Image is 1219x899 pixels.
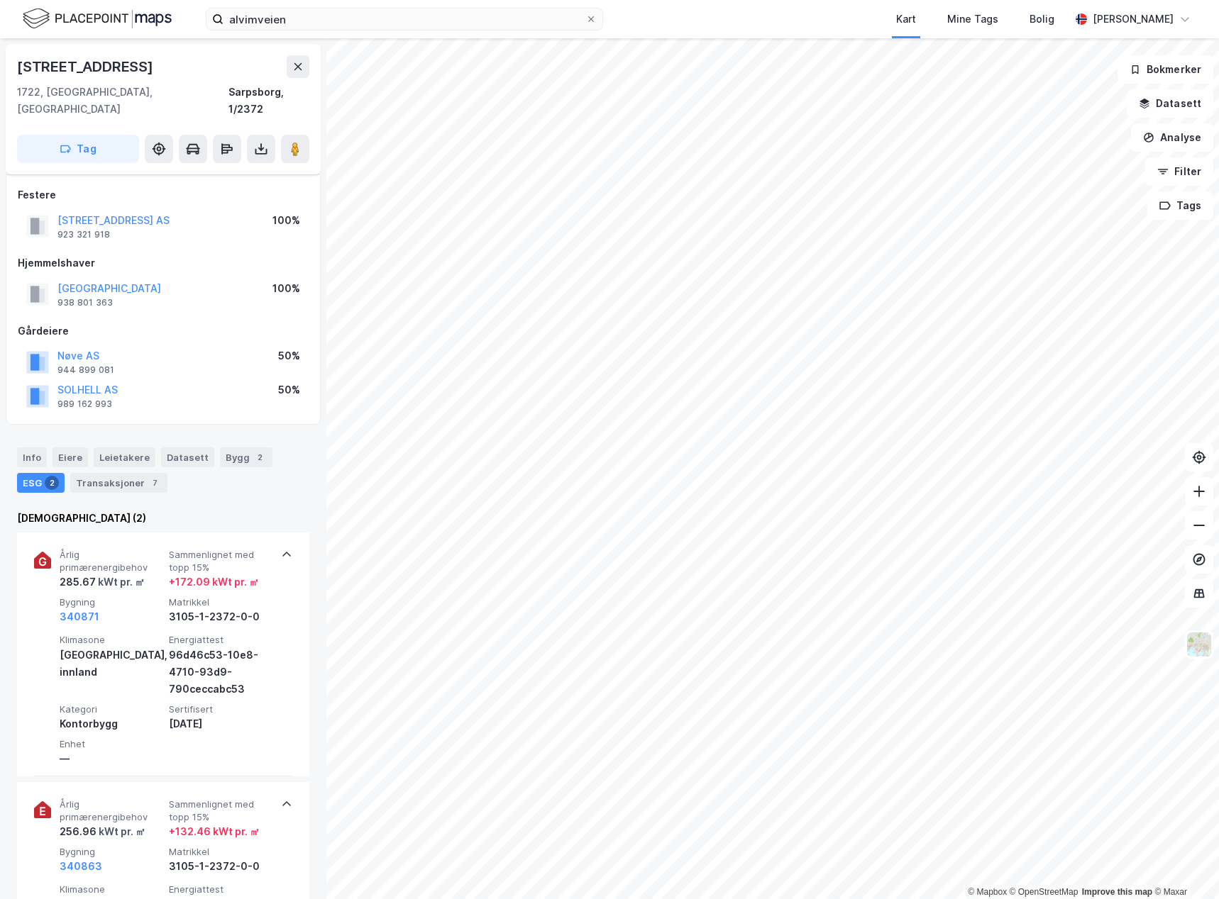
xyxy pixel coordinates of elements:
[60,798,163,823] span: Årlig primærenergibehov
[18,186,309,203] div: Festere
[169,703,272,715] span: Sertifisert
[169,549,272,574] span: Sammenlignet med topp 15%
[60,883,163,895] span: Klimasone
[57,229,110,240] div: 923 321 918
[60,823,145,840] div: 256.96
[272,212,300,229] div: 100%
[60,858,102,875] button: 340863
[148,476,162,490] div: 7
[70,473,167,493] div: Transaksjoner
[169,858,272,875] div: 3105-1-2372-0-0
[253,450,267,464] div: 2
[57,297,113,308] div: 938 801 363
[18,323,309,340] div: Gårdeiere
[169,715,272,732] div: [DATE]
[18,255,309,272] div: Hjemmelshaver
[1118,55,1213,84] button: Bokmerker
[17,84,228,118] div: 1722, [GEOGRAPHIC_DATA], [GEOGRAPHIC_DATA]
[220,447,272,467] div: Bygg
[60,634,163,646] span: Klimasone
[169,883,272,895] span: Energiattest
[57,364,114,376] div: 944 899 081
[1131,123,1213,152] button: Analyse
[60,608,99,625] button: 340871
[60,703,163,715] span: Kategori
[947,11,998,28] div: Mine Tags
[278,381,300,398] div: 50%
[45,476,59,490] div: 2
[1093,11,1174,28] div: [PERSON_NAME]
[169,846,272,858] span: Matrikkel
[60,574,145,591] div: 285.67
[60,549,163,574] span: Årlig primærenergibehov
[1145,157,1213,186] button: Filter
[1148,831,1219,899] div: Kontrollprogram for chat
[1030,11,1054,28] div: Bolig
[896,11,916,28] div: Kart
[96,823,145,840] div: kWt pr. ㎡
[968,887,1007,897] a: Mapbox
[278,347,300,364] div: 50%
[17,135,139,163] button: Tag
[169,823,260,840] div: + 132.46 kWt pr. ㎡
[17,447,47,467] div: Info
[161,447,214,467] div: Datasett
[17,510,309,527] div: [DEMOGRAPHIC_DATA] (2)
[53,447,88,467] div: Eiere
[169,574,259,591] div: + 172.09 kWt pr. ㎡
[169,634,272,646] span: Energiattest
[94,447,155,467] div: Leietakere
[60,647,163,681] div: [GEOGRAPHIC_DATA], innland
[169,647,272,698] div: 96d46c53-10e8-4710-93d9-790ceccabc53
[1010,887,1079,897] a: OpenStreetMap
[224,9,585,30] input: Søk på adresse, matrikkel, gårdeiere, leietakere eller personer
[60,738,163,750] span: Enhet
[17,55,156,78] div: [STREET_ADDRESS]
[169,798,272,823] span: Sammenlignet med topp 15%
[1186,631,1213,658] img: Z
[169,608,272,625] div: 3105-1-2372-0-0
[1148,831,1219,899] iframe: Chat Widget
[57,398,112,410] div: 989 162 993
[96,574,145,591] div: kWt pr. ㎡
[169,596,272,608] span: Matrikkel
[60,596,163,608] span: Bygning
[60,715,163,732] div: Kontorbygg
[1082,887,1152,897] a: Improve this map
[17,473,65,493] div: ESG
[272,280,300,297] div: 100%
[23,6,172,31] img: logo.f888ab2527a4732fd821a326f86c7f29.svg
[228,84,309,118] div: Sarpsborg, 1/2372
[60,846,163,858] span: Bygning
[1127,89,1213,118] button: Datasett
[1147,191,1213,220] button: Tags
[60,750,163,767] div: —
